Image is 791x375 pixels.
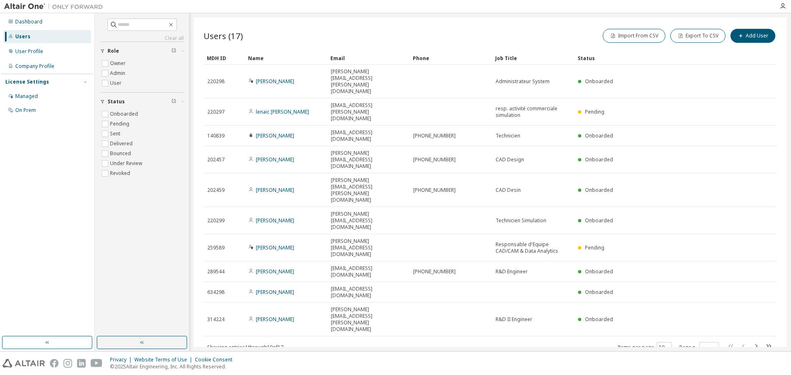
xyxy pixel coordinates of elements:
span: Onboarded [585,78,613,85]
span: Pending [585,108,604,115]
span: 202457 [207,156,225,163]
span: Role [108,48,119,54]
img: altair_logo.svg [2,359,45,368]
span: Status [108,98,125,105]
img: instagram.svg [63,359,72,368]
div: Users [15,33,30,40]
label: Pending [110,119,131,129]
label: Under Review [110,158,144,168]
span: [PHONE_NUMBER] [413,187,456,193]
span: [PERSON_NAME][EMAIL_ADDRESS][PERSON_NAME][DOMAIN_NAME] [331,177,406,203]
div: Company Profile [15,63,54,70]
span: Clear filter [171,48,176,54]
span: Onboarded [585,268,613,275]
span: Page n. [679,342,719,353]
div: Privacy [110,356,134,363]
span: Onboarded [585,186,613,193]
span: [EMAIL_ADDRESS][DOMAIN_NAME] [331,286,406,299]
span: 259589 [207,245,225,251]
span: CAD Design [496,156,524,163]
span: Onboarded [585,132,613,139]
div: Dashboard [15,19,42,25]
span: [PHONE_NUMBER] [413,156,456,163]
span: 220298 [207,78,225,85]
button: Add User [730,29,775,43]
span: R&D II Engineer [496,316,532,323]
div: Managed [15,93,38,100]
span: [PERSON_NAME][EMAIL_ADDRESS][DOMAIN_NAME] [331,150,406,170]
span: [EMAIL_ADDRESS][DOMAIN_NAME] [331,265,406,278]
label: User [110,78,123,88]
span: Responsable d'Equipe CAD/CAM & Data Analytics [496,241,571,254]
span: 289544 [207,268,225,275]
span: Technicien Simulation [496,217,546,224]
a: [PERSON_NAME] [256,244,294,251]
p: © 2025 Altair Engineering, Inc. All Rights Reserved. [110,363,237,370]
span: Onboarded [585,289,613,296]
label: Owner [110,58,127,68]
label: Revoked [110,168,132,178]
div: Cookie Consent [195,356,237,363]
a: lenaic [PERSON_NAME] [256,108,309,115]
a: [PERSON_NAME] [256,132,294,139]
span: Showing entries 1 through 10 of 17 [207,344,283,351]
button: 10 [659,344,670,351]
div: MDH ID [207,51,241,65]
div: Job Title [495,51,571,65]
a: [PERSON_NAME] [256,78,294,85]
div: User Profile [15,48,43,55]
span: 314224 [207,316,225,323]
div: License Settings [5,79,49,85]
span: 220299 [207,217,225,224]
span: Clear filter [171,98,176,105]
span: Administrateur System [496,78,550,85]
span: [EMAIL_ADDRESS][PERSON_NAME][DOMAIN_NAME] [331,102,406,122]
div: Website Terms of Use [134,356,195,363]
div: On Prem [15,107,36,114]
span: [EMAIL_ADDRESS][DOMAIN_NAME] [331,129,406,142]
span: 140839 [207,133,225,139]
span: 634298 [207,289,225,296]
div: Name [248,51,324,65]
label: Bounced [110,149,133,158]
button: Import From CSV [603,29,665,43]
a: Clear all [100,35,184,42]
img: linkedin.svg [77,359,86,368]
span: CAD Desin [496,187,521,193]
span: Onboarded [585,316,613,323]
div: Phone [413,51,489,65]
img: Altair One [4,2,107,11]
span: Items per page [618,342,672,353]
span: [PERSON_NAME][EMAIL_ADDRESS][PERSON_NAME][DOMAIN_NAME] [331,68,406,95]
a: [PERSON_NAME] [256,268,294,275]
span: [PERSON_NAME][EMAIL_ADDRESS][DOMAIN_NAME] [331,211,406,231]
label: Admin [110,68,127,78]
button: Status [100,93,184,111]
span: R&D Engineer [496,268,528,275]
span: [PERSON_NAME][EMAIL_ADDRESS][DOMAIN_NAME] [331,238,406,258]
span: resp. activité commerciale simulation [496,105,571,119]
span: Technicien [496,133,520,139]
span: Pending [585,244,604,251]
span: [PERSON_NAME][EMAIL_ADDRESS][PERSON_NAME][DOMAIN_NAME] [331,306,406,333]
img: facebook.svg [50,359,59,368]
span: 220297 [207,109,225,115]
div: Status [578,51,734,65]
span: [PHONE_NUMBER] [413,268,456,275]
button: Role [100,42,184,60]
a: [PERSON_NAME] [256,217,294,224]
a: [PERSON_NAME] [256,289,294,296]
label: Sent [110,129,122,139]
span: 202459 [207,187,225,193]
span: [PHONE_NUMBER] [413,133,456,139]
div: Email [330,51,406,65]
label: Onboarded [110,109,140,119]
span: Onboarded [585,217,613,224]
img: youtube.svg [91,359,103,368]
button: Export To CSV [670,29,725,43]
a: [PERSON_NAME] [256,186,294,193]
span: Users (17) [204,30,243,42]
a: [PERSON_NAME] [256,316,294,323]
span: Onboarded [585,156,613,163]
a: [PERSON_NAME] [256,156,294,163]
